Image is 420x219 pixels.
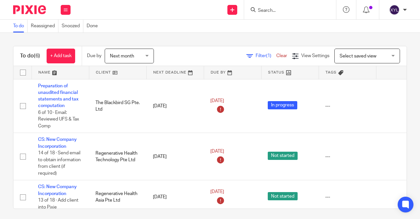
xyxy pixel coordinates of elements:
[325,71,337,74] span: Tags
[301,54,329,58] span: View Settings
[268,152,298,160] span: Not started
[47,49,75,63] a: + Add task
[325,153,369,160] div: ---
[210,149,224,154] span: [DATE]
[89,133,146,180] td: Regenerative Health Technology Pte Ltd
[340,54,376,58] span: Select saved view
[89,180,146,214] td: Regenerative Health Asia Pte Ltd
[13,5,46,14] img: Pixie
[89,79,146,133] td: The Blackbird SG Pte. Ltd
[389,5,400,15] img: svg%3E
[146,180,204,214] td: [DATE]
[110,54,134,58] span: Next month
[268,192,298,200] span: Not started
[256,54,276,58] span: Filter
[38,185,77,196] a: CS: New Company Incorporation
[146,133,204,180] td: [DATE]
[38,110,79,128] span: 6 of 10 · Email: Reviewed UFS & Tax Comp
[325,103,369,109] div: ---
[146,79,204,133] td: [DATE]
[87,53,101,59] p: Due by
[62,20,83,33] a: Snoozed
[38,84,78,108] a: Preparation of unaudited financial statements and tax computation
[31,20,58,33] a: Reassigned
[325,194,369,200] div: ---
[257,8,316,14] input: Search
[13,20,28,33] a: To do
[20,53,40,59] h1: To do
[266,54,271,58] span: (1)
[38,198,78,209] span: 13 of 18 · Add client into Pixie
[210,189,224,194] span: [DATE]
[276,54,287,58] a: Clear
[268,101,297,109] span: In progress
[34,53,40,58] span: (6)
[38,151,81,176] span: 14 of 18 · Send email to obtain information from client (if required)
[38,137,77,148] a: CS: New Company Incorporation
[87,20,101,33] a: Done
[210,99,224,103] span: [DATE]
